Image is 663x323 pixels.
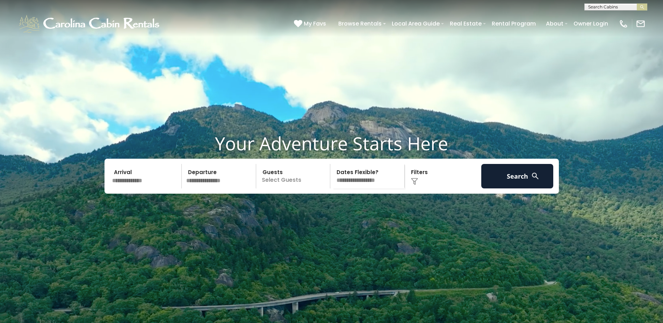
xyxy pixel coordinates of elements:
h1: Your Adventure Starts Here [5,132,658,154]
span: My Favs [304,19,326,28]
a: Local Area Guide [388,17,443,30]
img: phone-regular-white.png [619,19,628,29]
a: My Favs [294,19,328,28]
p: Select Guests [258,164,330,188]
a: Rental Program [488,17,539,30]
img: White-1-1-2.png [17,13,163,34]
a: Browse Rentals [335,17,385,30]
button: Search [481,164,554,188]
img: search-regular-white.png [531,172,540,180]
a: Owner Login [570,17,612,30]
img: filter--v1.png [411,178,418,185]
img: mail-regular-white.png [636,19,646,29]
a: About [542,17,567,30]
a: Real Estate [446,17,485,30]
